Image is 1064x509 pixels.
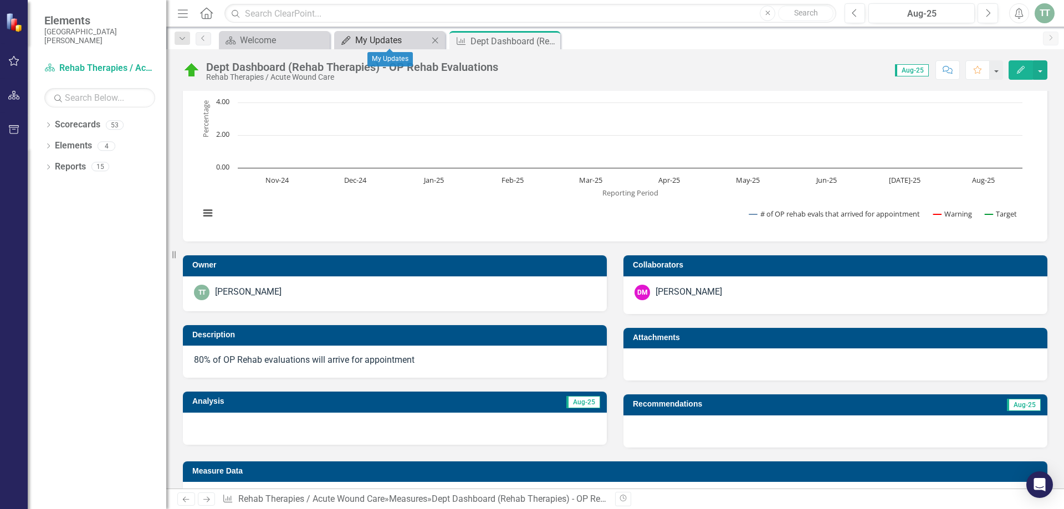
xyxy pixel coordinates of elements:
button: Search [778,6,833,21]
div: Aug-25 [872,7,971,20]
div: TT [194,285,209,300]
text: Reporting Period [602,188,658,198]
div: My Updates [367,52,413,66]
div: Dept Dashboard (Rehab Therapies) - OP Rehab Evaluations [432,493,663,504]
button: Show Warning [933,209,973,219]
h3: Measure Data [192,467,1042,475]
h3: Recommendations [633,400,905,408]
div: » » [222,493,607,506]
div: [PERSON_NAME] [215,286,282,299]
img: On Target [183,61,201,79]
h3: Owner [192,261,601,269]
a: Scorecards [55,119,100,131]
span: Aug-25 [1007,399,1041,411]
div: Welcome [240,33,327,47]
button: Aug-25 [868,3,975,23]
span: Aug-25 [895,64,929,76]
div: Dept Dashboard (Rehab Therapies) - OP Rehab Evaluations [470,34,557,48]
a: Elements [55,140,92,152]
div: Chart. Highcharts interactive chart. [194,64,1036,230]
text: Dec-24 [344,175,367,185]
text: May-25 [736,175,760,185]
text: Apr-25 [658,175,680,185]
div: 15 [91,162,109,172]
text: Aug-25 [972,175,995,185]
button: View chart menu, Chart [200,205,216,221]
a: Rehab Therapies / Acute Wound Care [238,493,385,504]
button: TT [1035,3,1055,23]
a: Measures [389,493,427,504]
text: Feb-25 [502,175,524,185]
a: My Updates [337,33,428,47]
a: Rehab Therapies / Acute Wound Care [44,62,155,75]
button: Show # of OP rehab evals that arrived for appointment [749,209,922,219]
text: [DATE]-25 [889,175,920,185]
text: Jan-25 [423,175,444,185]
span: Elements [44,14,155,27]
text: Mar-25 [579,175,602,185]
button: Show Target [985,209,1017,219]
div: Dept Dashboard (Rehab Therapies) - OP Rehab Evaluations [206,61,498,73]
text: Nov-24 [265,175,289,185]
small: [GEOGRAPHIC_DATA][PERSON_NAME] [44,27,155,45]
div: DM [635,285,650,300]
text: 0.00 [216,162,229,172]
text: Jun-25 [815,175,837,185]
h3: Attachments [633,333,1042,342]
div: My Updates [355,33,428,47]
svg: Interactive chart [194,64,1028,230]
span: Search [794,8,818,17]
div: Open Intercom Messenger [1026,471,1053,498]
text: 2.00 [216,129,229,139]
span: Aug-25 [566,396,600,408]
img: ClearPoint Strategy [6,13,25,32]
h3: Collaborators [633,261,1042,269]
text: Percentage [201,100,211,137]
a: Reports [55,161,86,173]
div: Rehab Therapies / Acute Wound Care [206,73,498,81]
a: Welcome [222,33,327,47]
p: 80% of OP Rehab evaluations will arrive for appointment [194,354,596,367]
h3: Description [192,331,601,339]
div: [PERSON_NAME] [656,286,722,299]
input: Search ClearPoint... [224,4,836,23]
h3: Analysis [192,397,387,405]
div: 53 [106,120,124,130]
text: 4.00 [216,96,229,106]
div: 4 [98,141,115,151]
input: Search Below... [44,88,155,107]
